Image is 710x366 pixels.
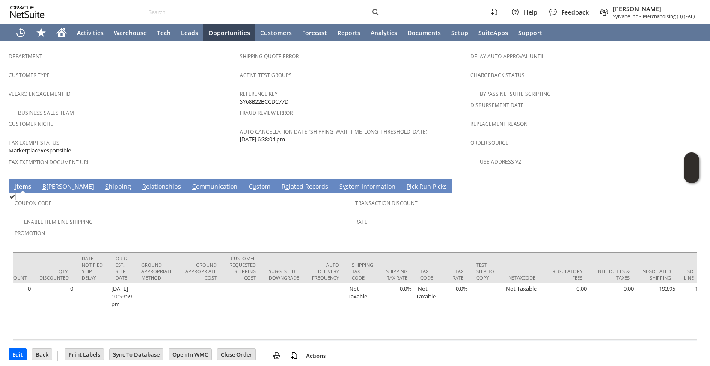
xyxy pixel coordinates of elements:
[470,139,508,146] a: Order Source
[109,283,135,340] td: [DATE] 10:59:59 pm
[502,283,542,340] td: -Not Taxable-
[51,24,72,41] a: Home
[452,268,463,281] div: Tax Rate
[181,29,198,37] span: Leads
[414,283,446,340] td: -Not Taxable-
[407,182,410,190] span: P
[36,27,46,38] svg: Shortcuts
[140,182,183,192] a: Relationships
[478,29,508,37] span: SuiteApps
[103,182,133,192] a: Shipping
[480,158,521,165] a: Use Address V2
[595,268,630,281] div: Intl. Duties & Taxes
[365,24,402,41] a: Analytics
[561,8,589,16] span: Feedback
[15,229,45,237] a: Promotion
[343,182,346,190] span: y
[192,182,196,190] span: C
[279,182,330,192] a: Related Records
[470,101,524,109] a: Disbursement Date
[642,268,671,281] div: Negotiated Shipping
[110,349,163,360] input: Sync To Database
[141,262,172,281] div: Ground Appropriate Method
[9,53,42,60] a: Department
[677,283,700,340] td: 1
[9,158,89,166] a: Tax Exemption Document URL
[312,262,339,281] div: Auto Delivery Frequency
[39,268,69,281] div: Qty. Discounted
[40,182,96,192] a: B[PERSON_NAME]
[65,349,104,360] input: Print Labels
[480,90,551,98] a: Bypass NetSuite Scripting
[12,182,33,192] a: Items
[240,71,292,79] a: Active Test Groups
[420,268,440,281] div: Tax Code
[217,349,255,360] input: Close Order
[404,182,449,192] a: Pick Run Picks
[684,168,699,184] span: Oracle Guided Learning Widget. To move around, please hold and drag
[380,283,414,340] td: 0.0%
[56,27,67,38] svg: Home
[303,352,329,360] a: Actions
[176,24,203,41] a: Leads
[255,24,297,41] a: Customers
[185,262,217,281] div: Ground Appropriate Cost
[470,120,528,128] a: Replacement reason
[208,29,250,37] span: Opportunities
[636,283,677,340] td: 193.95
[157,29,171,37] span: Tech
[285,182,289,190] span: e
[9,139,59,146] a: Tax Exempt Status
[269,268,299,281] div: Suggested Downgrade
[289,351,299,361] img: add-record.svg
[643,13,695,19] span: Merchandising (B) (FAL)
[240,53,299,60] a: Shipping Quote Error
[302,29,327,37] span: Forecast
[31,24,51,41] div: Shortcuts
[518,29,542,37] span: Support
[686,181,696,191] a: Unrolled view on
[332,24,365,41] a: Reports
[142,182,146,190] span: R
[105,182,109,190] span: S
[355,218,368,226] a: Rate
[524,8,538,16] span: Help
[32,349,52,360] input: Back
[345,283,380,340] td: -Not Taxable-
[639,13,641,19] span: -
[15,27,26,38] svg: Recent Records
[352,262,373,281] div: Shipping Tax Code
[402,24,446,41] a: Documents
[337,182,398,192] a: System Information
[77,29,104,37] span: Activities
[3,274,27,281] div: Discount
[297,24,332,41] a: Forecast
[272,351,282,361] img: print.svg
[355,199,418,207] a: Transaction Discount
[9,193,16,200] img: Checked
[684,152,699,183] iframe: Click here to launch Oracle Guided Learning Help Panel
[169,349,211,360] input: Open In WMC
[42,182,46,190] span: B
[240,109,293,116] a: Fraud Review Error
[684,268,694,281] div: SO Line
[613,5,695,13] span: [PERSON_NAME]
[337,29,360,37] span: Reports
[470,53,544,60] a: Delay Auto-Approval Until
[15,199,52,207] a: Coupon Code
[9,90,71,98] a: Velaro Engagement ID
[152,24,176,41] a: Tech
[407,29,441,37] span: Documents
[247,182,273,192] a: Custom
[446,24,473,41] a: Setup
[24,218,93,226] a: Enable Item Line Shipping
[542,283,589,340] td: 0.00
[109,24,152,41] a: Warehouse
[82,255,103,281] div: Date Notified Ship Delay
[190,182,240,192] a: Communication
[9,71,50,79] a: Customer Type
[253,182,256,190] span: u
[513,24,547,41] a: Support
[72,24,109,41] a: Activities
[589,283,636,340] td: 0.00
